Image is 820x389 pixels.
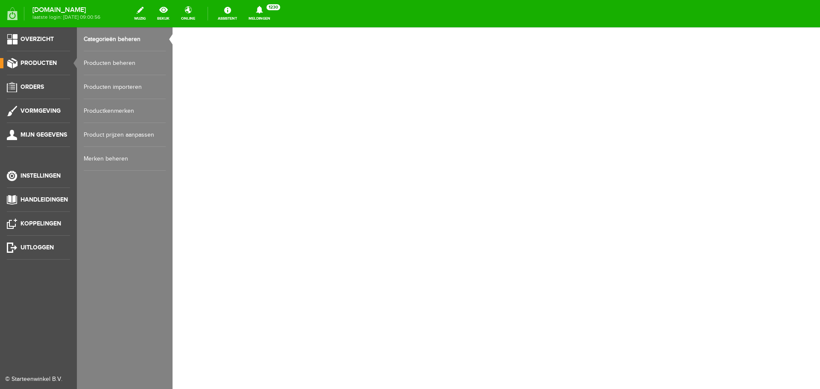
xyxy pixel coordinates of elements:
span: Producten [20,59,57,67]
a: Producten importeren [84,75,166,99]
div: © Starteenwinkel B.V. [5,375,65,384]
span: Vormgeving [20,107,61,114]
span: Orders [20,83,44,91]
strong: [DOMAIN_NAME] [32,8,100,12]
span: laatste login: [DATE] 09:00:56 [32,15,100,20]
span: Koppelingen [20,220,61,227]
span: Mijn gegevens [20,131,67,138]
span: Uitloggen [20,244,54,251]
a: Merken beheren [84,147,166,171]
a: bekijk [152,4,175,23]
a: Product prijzen aanpassen [84,123,166,147]
a: Meldingen1230 [243,4,275,23]
a: online [176,4,200,23]
a: Categorieën beheren [84,27,166,51]
a: Productkenmerken [84,99,166,123]
span: Handleidingen [20,196,68,203]
a: Assistent [213,4,242,23]
a: Producten beheren [84,51,166,75]
span: Overzicht [20,35,54,43]
span: Instellingen [20,172,61,179]
a: wijzig [129,4,151,23]
span: 1230 [266,4,280,10]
